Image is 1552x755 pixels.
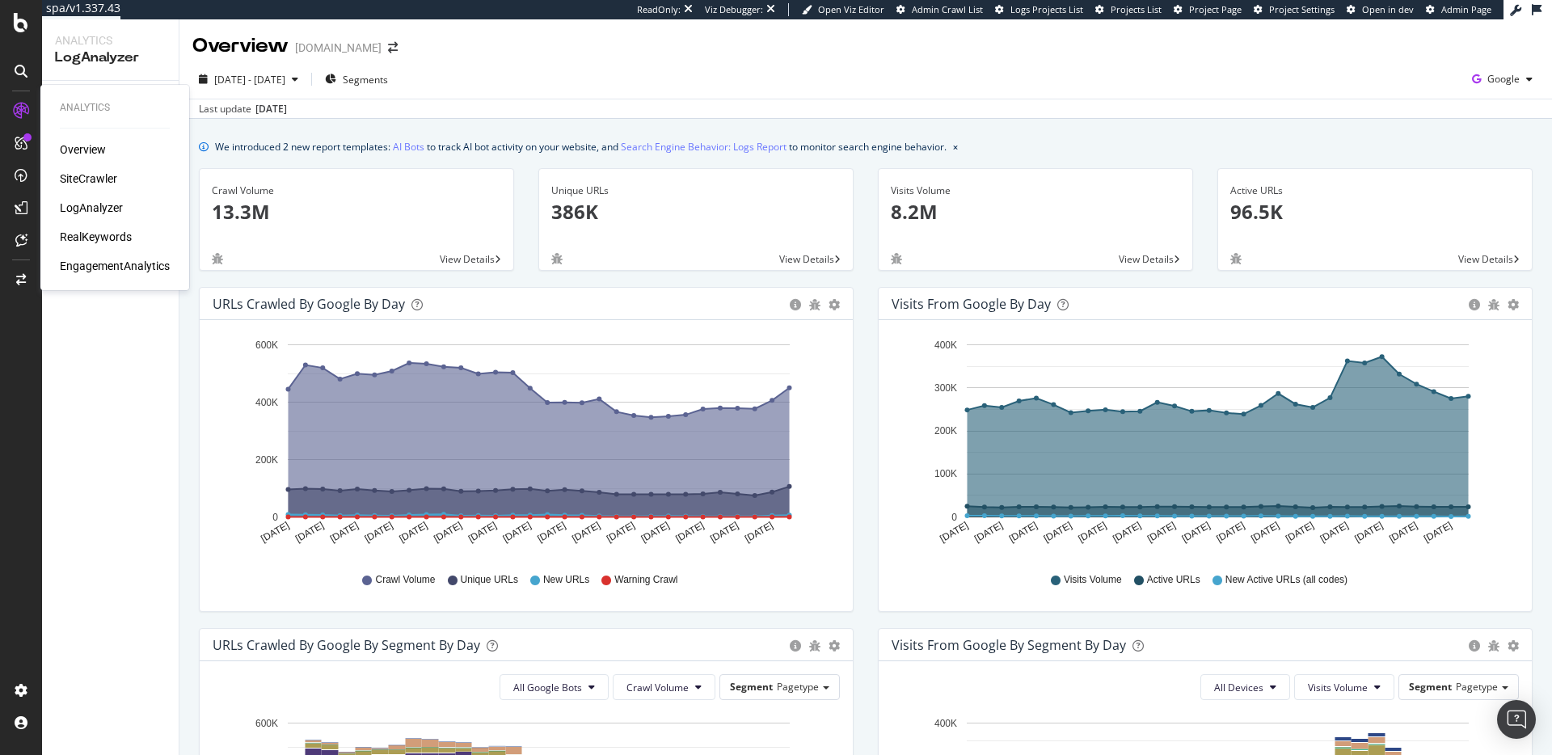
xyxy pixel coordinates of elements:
[1214,520,1246,545] text: [DATE]
[743,520,775,545] text: [DATE]
[626,681,689,694] span: Crawl Volume
[255,340,278,351] text: 600K
[829,299,840,310] div: gear
[213,637,480,653] div: URLs Crawled by Google By Segment By Day
[543,573,589,587] span: New URLs
[513,681,582,694] span: All Google Bots
[1189,3,1242,15] span: Project Page
[500,674,609,700] button: All Google Bots
[1508,299,1519,310] div: gear
[891,183,1180,198] div: Visits Volume
[1230,198,1520,226] p: 96.5K
[1497,700,1536,739] div: Open Intercom Messenger
[295,40,382,56] div: [DOMAIN_NAME]
[255,397,278,408] text: 400K
[1147,573,1200,587] span: Active URLs
[1488,299,1499,310] div: bug
[790,640,801,652] div: circle-info
[790,299,801,310] div: circle-info
[318,66,394,92] button: Segments
[949,135,962,158] button: close banner
[1064,573,1122,587] span: Visits Volume
[1249,520,1281,545] text: [DATE]
[388,42,398,53] div: arrow-right-arrow-left
[934,382,957,394] text: 300K
[777,680,819,694] span: Pagetype
[951,512,957,523] text: 0
[1174,3,1242,16] a: Project Page
[1441,3,1491,15] span: Admin Page
[60,171,117,187] a: SiteCrawler
[779,252,834,266] span: View Details
[1200,674,1290,700] button: All Devices
[605,520,637,545] text: [DATE]
[829,640,840,652] div: gear
[1269,3,1335,15] span: Project Settings
[60,101,170,115] div: Analytics
[397,520,429,545] text: [DATE]
[343,73,388,86] span: Segments
[1469,299,1480,310] div: circle-info
[1230,253,1242,264] div: bug
[255,102,287,116] div: [DATE]
[199,138,1533,155] div: info banner
[466,520,499,545] text: [DATE]
[1230,183,1520,198] div: Active URLs
[1347,3,1414,16] a: Open in dev
[934,425,957,437] text: 200K
[613,674,715,700] button: Crawl Volume
[809,299,820,310] div: bug
[1010,3,1083,15] span: Logs Projects List
[255,718,278,729] text: 600K
[1508,640,1519,652] div: gear
[891,253,902,264] div: bug
[938,520,970,545] text: [DATE]
[1426,3,1491,16] a: Admin Page
[1387,520,1419,545] text: [DATE]
[461,573,518,587] span: Unique URLs
[1466,66,1539,92] button: Google
[214,73,285,86] span: [DATE] - [DATE]
[213,333,840,558] svg: A chart.
[614,573,677,587] span: Warning Crawl
[1076,520,1108,545] text: [DATE]
[432,520,464,545] text: [DATE]
[912,3,983,15] span: Admin Crawl List
[1352,520,1385,545] text: [DATE]
[1318,520,1351,545] text: [DATE]
[1007,520,1040,545] text: [DATE]
[1111,520,1143,545] text: [DATE]
[213,296,405,312] div: URLs Crawled by Google by day
[1308,681,1368,694] span: Visits Volume
[212,198,501,226] p: 13.3M
[1294,674,1394,700] button: Visits Volume
[60,258,170,274] a: EngagementAnalytics
[212,183,501,198] div: Crawl Volume
[1111,3,1162,15] span: Projects List
[972,520,1005,545] text: [DATE]
[892,333,1519,558] svg: A chart.
[570,520,602,545] text: [DATE]
[892,296,1051,312] div: Visits from Google by day
[802,3,884,16] a: Open Viz Editor
[892,637,1126,653] div: Visits from Google By Segment By Day
[1458,252,1513,266] span: View Details
[1284,520,1316,545] text: [DATE]
[1145,520,1178,545] text: [DATE]
[272,512,278,523] text: 0
[1469,640,1480,652] div: circle-info
[708,520,740,545] text: [DATE]
[639,520,672,545] text: [DATE]
[259,520,291,545] text: [DATE]
[1042,520,1074,545] text: [DATE]
[363,520,395,545] text: [DATE]
[192,66,305,92] button: [DATE] - [DATE]
[809,640,820,652] div: bug
[212,253,223,264] div: bug
[60,229,132,245] div: RealKeywords
[393,138,424,155] a: AI Bots
[501,520,533,545] text: [DATE]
